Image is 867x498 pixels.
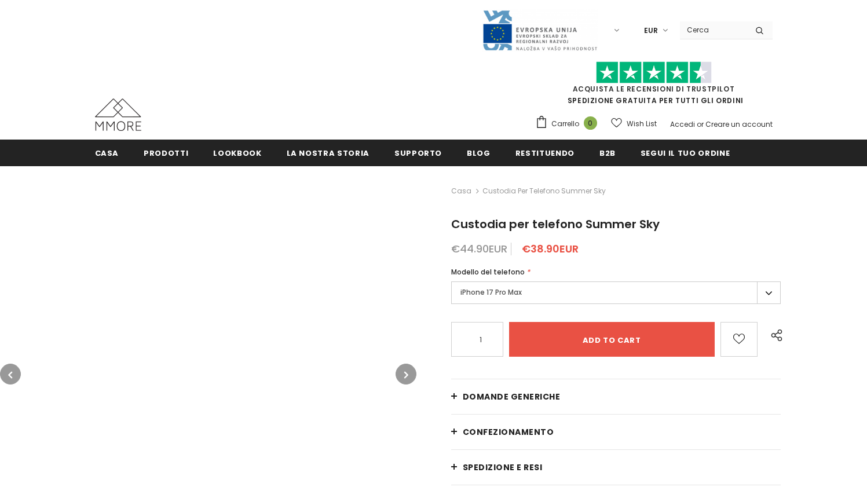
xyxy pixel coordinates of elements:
[451,184,471,198] a: Casa
[213,148,261,159] span: Lookbook
[95,98,141,131] img: Casi MMORE
[515,140,575,166] a: Restituendo
[670,119,695,129] a: Accedi
[463,462,543,473] span: Spedizione e resi
[144,140,188,166] a: Prodotti
[644,25,658,36] span: EUR
[535,115,603,133] a: Carrello 0
[697,119,704,129] span: or
[482,25,598,35] a: Javni Razpis
[573,84,735,94] a: Acquista le recensioni di TrustPilot
[95,148,119,159] span: Casa
[599,148,616,159] span: B2B
[596,61,712,84] img: Fidati di Pilot Stars
[482,9,598,52] img: Javni Razpis
[515,148,575,159] span: Restituendo
[213,140,261,166] a: Lookbook
[463,391,561,402] span: Domande generiche
[287,140,370,166] a: La nostra storia
[627,118,657,130] span: Wish List
[144,148,188,159] span: Prodotti
[641,140,730,166] a: Segui il tuo ordine
[287,148,370,159] span: La nostra storia
[641,148,730,159] span: Segui il tuo ordine
[680,21,747,38] input: Search Site
[451,216,660,232] span: Custodia per telefono Summer Sky
[611,113,657,134] a: Wish List
[394,140,442,166] a: supporto
[394,148,442,159] span: supporto
[509,322,715,357] input: Add to cart
[463,426,554,438] span: CONFEZIONAMENTO
[451,241,507,256] span: €44.90EUR
[584,116,597,130] span: 0
[467,148,491,159] span: Blog
[522,241,579,256] span: €38.90EUR
[451,267,525,277] span: Modello del telefono
[535,67,773,105] span: SPEDIZIONE GRATUITA PER TUTTI GLI ORDINI
[451,281,781,304] label: iPhone 17 Pro Max
[95,140,119,166] a: Casa
[451,379,781,414] a: Domande generiche
[451,450,781,485] a: Spedizione e resi
[705,119,773,129] a: Creare un account
[451,415,781,449] a: CONFEZIONAMENTO
[599,140,616,166] a: B2B
[482,184,606,198] span: Custodia per telefono Summer Sky
[551,118,579,130] span: Carrello
[467,140,491,166] a: Blog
